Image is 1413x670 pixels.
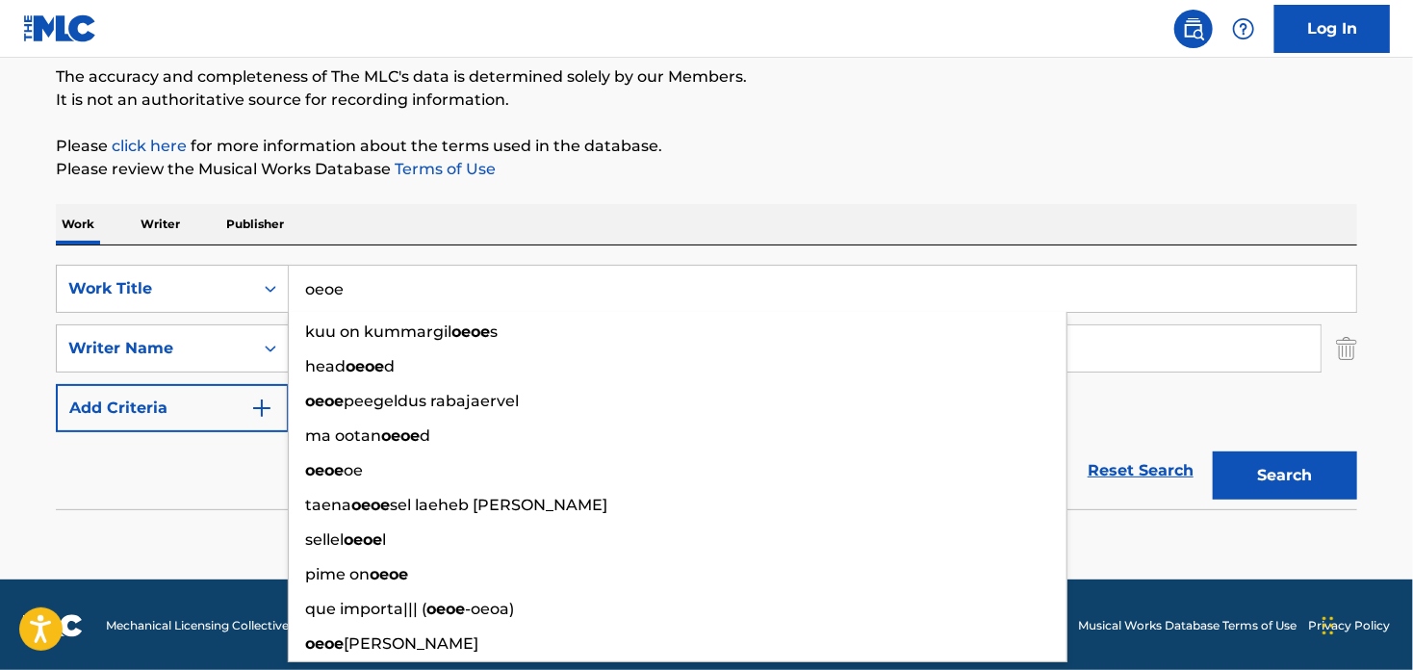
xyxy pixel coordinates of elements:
[1078,617,1297,634] a: Musical Works Database Terms of Use
[1182,17,1205,40] img: search
[305,461,344,479] strong: oeoe
[370,565,408,583] strong: oeoe
[112,137,187,155] a: click here
[1078,450,1203,492] a: Reset Search
[344,530,382,549] strong: oeoe
[351,496,390,514] strong: oeoe
[305,600,426,618] span: que importa||| (
[305,357,346,375] span: head
[1317,578,1413,670] iframe: Chat Widget
[381,426,420,445] strong: oeoe
[1232,17,1255,40] img: help
[135,204,186,245] p: Writer
[344,461,363,479] span: oe
[384,357,395,375] span: d
[420,426,430,445] span: d
[56,265,1357,509] form: Search Form
[305,530,344,549] span: sellel
[390,496,607,514] span: sel laeheb [PERSON_NAME]
[56,65,1357,89] p: The accuracy and completeness of The MLC's data is determined solely by our Members.
[68,277,242,300] div: Work Title
[106,617,329,634] span: Mechanical Licensing Collective © 2025
[1174,10,1213,48] a: Public Search
[426,600,465,618] strong: oeoe
[344,392,519,410] span: peegeldus rabajaervel
[1308,617,1390,634] a: Privacy Policy
[220,204,290,245] p: Publisher
[56,384,289,432] button: Add Criteria
[56,158,1357,181] p: Please review the Musical Works Database
[451,322,490,341] strong: oeoe
[1336,324,1357,373] img: Delete Criterion
[305,496,351,514] span: taena
[391,160,496,178] a: Terms of Use
[305,322,451,341] span: kuu on kummargil
[382,530,386,549] span: l
[250,397,273,420] img: 9d2ae6d4665cec9f34b9.svg
[346,357,384,375] strong: oeoe
[305,634,344,653] strong: oeoe
[305,392,344,410] strong: oeoe
[56,135,1357,158] p: Please for more information about the terms used in the database.
[23,614,83,637] img: logo
[344,634,478,653] span: [PERSON_NAME]
[68,337,242,360] div: Writer Name
[56,204,100,245] p: Work
[1224,10,1263,48] div: Help
[23,14,97,42] img: MLC Logo
[305,426,381,445] span: ma ootan
[1274,5,1390,53] a: Log In
[490,322,498,341] span: s
[1323,597,1334,655] div: Drag
[305,565,370,583] span: pime on
[56,89,1357,112] p: It is not an authoritative source for recording information.
[465,600,514,618] span: -oeoa)
[1213,451,1357,500] button: Search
